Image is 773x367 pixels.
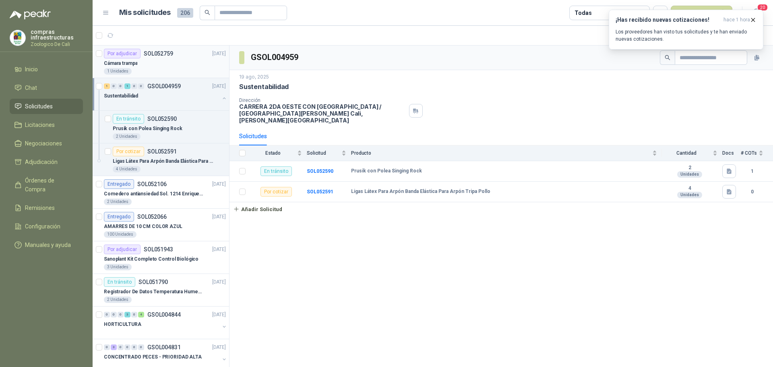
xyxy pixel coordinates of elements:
[104,49,141,58] div: Por adjudicar
[93,176,229,209] a: EntregadoSOL052106[DATE] Comedero antiansiedad Sol. 1214 Enriquecimiento2 Unidades
[239,132,267,141] div: Solicitudes
[212,83,226,90] p: [DATE]
[25,65,38,74] span: Inicio
[93,143,229,176] a: Por cotizarSOL052591Ligas Látex Para Arpón Banda Elástica Para Arpón Tripa Pollo4 Unidades
[723,17,750,23] span: hace 1 hora
[260,187,292,197] div: Por cotizar
[144,51,173,56] p: SOL052759
[351,150,651,156] span: Producto
[104,353,202,361] p: CONCENTRADO PECES - PRIORIDAD ALTA
[10,237,83,253] a: Manuales y ayuda
[212,311,226,319] p: [DATE]
[25,176,75,194] span: Órdenes de Compra
[212,213,226,221] p: [DATE]
[113,147,144,156] div: Por cotizar
[609,10,763,50] button: ¡Has recibido nuevas cotizaciones!hace 1 hora Los proveedores han visto tus solicitudes y te han ...
[147,312,181,317] p: GSOL004844
[104,223,182,230] p: AMARRES DE 10 CM COLOR AZUL
[93,241,229,274] a: Por adjudicarSOL051943[DATE] Sanoplant Kit Completo Control Biológico3 Unidades
[10,136,83,151] a: Negociaciones
[662,150,711,156] span: Cantidad
[137,214,167,220] p: SOL052066
[749,6,763,20] button: 20
[113,133,141,140] div: 2 Unidades
[104,199,132,205] div: 2 Unidades
[671,6,732,20] button: Nueva solicitud
[147,149,177,154] p: SOL052591
[239,103,406,124] p: CARRERA 2DA OESTE CON [GEOGRAPHIC_DATA] / [GEOGRAPHIC_DATA][PERSON_NAME] Cali , [PERSON_NAME][GEO...
[251,51,300,64] h3: GSOL004959
[118,312,124,317] div: 0
[93,111,229,143] a: En tránsitoSOL052590Prusik con Polea Singing Rock2 Unidades
[10,173,83,197] a: Órdenes de Compra
[131,344,137,350] div: 0
[104,68,132,75] div: 1 Unidades
[212,50,226,58] p: [DATE]
[616,17,720,23] h3: ¡Has recibido nuevas cotizaciones!
[104,212,134,222] div: Entregado
[177,8,193,18] span: 206
[662,145,722,161] th: Cantidad
[212,278,226,286] p: [DATE]
[10,30,25,46] img: Company Logo
[741,168,763,175] b: 1
[104,264,132,270] div: 3 Unidades
[104,190,204,198] p: Comedero antiansiedad Sol. 1214 Enriquecimiento
[113,166,141,172] div: 4 Unidades
[113,114,144,124] div: En tránsito
[25,222,60,231] span: Configuración
[662,185,717,192] b: 4
[113,125,182,133] p: Prusik con Polea Singing Rock
[104,231,136,238] div: 100 Unidades
[104,297,132,303] div: 2 Unidades
[93,46,229,78] a: Por adjudicarSOL052759[DATE] Cámara trampa1 Unidades
[250,150,296,156] span: Estado
[131,312,137,317] div: 0
[741,150,757,156] span: # COTs
[104,60,137,67] p: Cámara trampa
[104,321,141,328] p: HORTICULTURA
[307,150,340,156] span: Solicitud
[351,168,422,174] b: Prusik con Polea Singing Rock
[113,158,213,165] p: Ligas Látex Para Arpón Banda Elástica Para Arpón Tripa Pollo
[147,344,181,350] p: GSOL004831
[741,188,763,196] b: 0
[31,42,83,47] p: Zoologico De Cali
[677,171,702,178] div: Unidades
[10,200,83,216] a: Remisiones
[138,312,144,317] div: 4
[104,344,110,350] div: 0
[138,83,144,89] div: 0
[10,154,83,170] a: Adjudicación
[118,83,124,89] div: 0
[104,310,227,336] a: 0 0 0 3 0 4 GSOL004844[DATE] HORTICULTURA
[229,202,773,216] a: Añadir Solicitud
[147,116,177,122] p: SOL052590
[10,99,83,114] a: Solicitudes
[212,344,226,351] p: [DATE]
[131,83,137,89] div: 0
[25,158,58,166] span: Adjudicación
[138,344,144,350] div: 0
[104,245,141,254] div: Por adjudicar
[722,145,741,161] th: Docs
[741,145,773,161] th: # COTs
[665,55,670,60] span: search
[147,83,181,89] p: GSOL004959
[137,181,167,187] p: SOL052106
[111,83,117,89] div: 0
[662,165,717,171] b: 2
[124,83,130,89] div: 1
[31,29,83,40] p: compras infraestructuras
[307,168,333,174] b: SOL052590
[239,83,289,91] p: Sustentabilidad
[212,180,226,188] p: [DATE]
[93,209,229,241] a: EntregadoSOL052066[DATE] AMARRES DE 10 CM COLOR AZUL100 Unidades
[111,344,117,350] div: 3
[616,28,756,43] p: Los proveedores han visto tus solicitudes y te han enviado nuevas cotizaciones.
[104,312,110,317] div: 0
[104,288,204,296] p: Registrador De Datos Temperatura Humedad Usb 32.000 Registro
[212,246,226,253] p: [DATE]
[677,192,702,198] div: Unidades
[307,189,333,195] b: SOL052591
